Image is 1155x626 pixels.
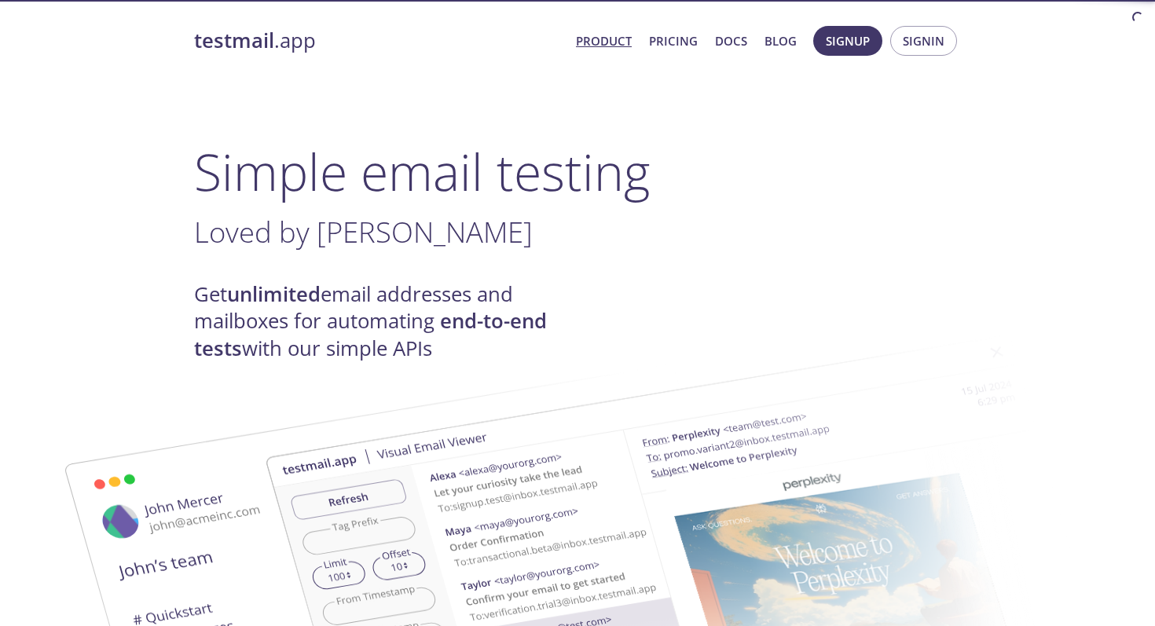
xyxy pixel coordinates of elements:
h1: Simple email testing [194,141,961,202]
a: testmail.app [194,27,563,54]
span: Loved by [PERSON_NAME] [194,212,533,251]
h4: Get email addresses and mailboxes for automating with our simple APIs [194,281,577,362]
span: Signup [826,31,870,51]
a: Docs [715,31,747,51]
a: Product [576,31,632,51]
button: Signin [890,26,957,56]
strong: testmail [194,27,274,54]
a: Pricing [649,31,698,51]
strong: end-to-end tests [194,307,547,361]
button: Signup [813,26,882,56]
span: Signin [903,31,944,51]
a: Blog [764,31,797,51]
strong: unlimited [227,280,321,308]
